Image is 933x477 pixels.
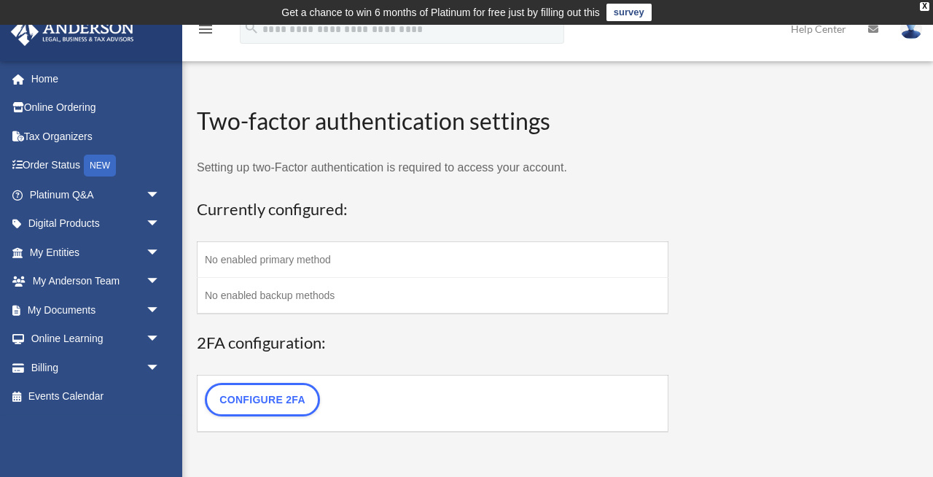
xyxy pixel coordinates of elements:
td: No enabled primary method [198,242,668,278]
span: arrow_drop_down [146,353,175,383]
p: Setting up two-Factor authentication is required to access your account. [197,158,668,178]
img: Anderson Advisors Platinum Portal [7,18,138,46]
a: Online Ordering [10,93,182,123]
div: Get a chance to win 6 months of Platinum for free just by filling out this [281,4,600,21]
a: survey [606,4,652,21]
span: arrow_drop_down [146,325,175,354]
a: Online Learningarrow_drop_down [10,325,182,354]
i: search [243,20,259,36]
a: Digital Productsarrow_drop_down [10,209,182,238]
a: Platinum Q&Aarrow_drop_down [10,180,182,209]
span: arrow_drop_down [146,209,175,239]
td: No enabled backup methods [198,278,668,314]
h3: Currently configured: [197,198,668,221]
a: Billingarrow_drop_down [10,353,182,382]
a: My Entitiesarrow_drop_down [10,238,182,267]
h3: 2FA configuration: [197,332,668,354]
a: Configure 2FA [205,383,320,416]
h2: Two-factor authentication settings [197,105,668,138]
img: User Pic [900,18,922,39]
span: arrow_drop_down [146,295,175,325]
div: close [920,2,929,11]
i: menu [197,20,214,38]
a: Events Calendar [10,382,182,411]
a: Order StatusNEW [10,151,182,181]
span: arrow_drop_down [146,267,175,297]
a: Tax Organizers [10,122,182,151]
a: Home [10,64,182,93]
span: arrow_drop_down [146,180,175,210]
div: NEW [84,155,116,177]
a: My Documentsarrow_drop_down [10,295,182,325]
a: menu [197,26,214,38]
a: My Anderson Teamarrow_drop_down [10,267,182,296]
span: arrow_drop_down [146,238,175,268]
